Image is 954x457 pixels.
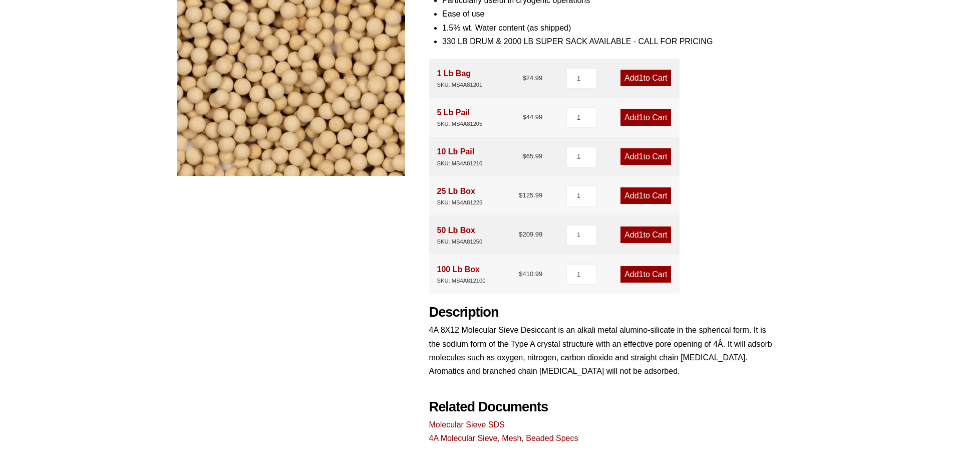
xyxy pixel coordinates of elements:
[519,231,542,238] bdi: 209.99
[620,109,671,126] a: Add1to Cart
[437,276,486,286] div: SKU: MS4A812100
[429,304,778,321] h2: Description
[639,74,644,82] span: 1
[519,191,522,199] span: $
[522,152,542,160] bdi: 65.99
[437,159,483,168] div: SKU: MS4A81210
[519,270,522,278] span: $
[437,223,483,247] div: 50 Lb Box
[429,420,505,429] a: Molecular Sieve SDS
[442,7,778,21] li: Ease of use
[639,231,644,239] span: 1
[437,184,483,207] div: 25 Lb Box
[437,80,483,90] div: SKU: MS4A81201
[639,191,644,200] span: 1
[522,74,542,82] bdi: 24.99
[639,113,644,122] span: 1
[442,21,778,35] li: 1.5% wt. Water content (as shipped)
[437,198,483,207] div: SKU: MS4A81225
[519,191,542,199] bdi: 125.99
[437,67,483,90] div: 1 Lb Bag
[437,263,486,286] div: 100 Lb Box
[522,74,526,82] span: $
[429,323,778,378] p: 4A 8X12 Molecular Sieve Desiccant is an alkali metal alumino-silicate in the spherical form. It i...
[437,119,483,129] div: SKU: MS4A81205
[639,270,644,279] span: 1
[620,148,671,165] a: Add1to Cart
[519,270,542,278] bdi: 410.99
[620,226,671,243] a: Add1to Cart
[519,231,522,238] span: $
[522,152,526,160] span: $
[429,434,578,442] a: 4A Molecular Sieve, Mesh, Beaded Specs
[437,237,483,247] div: SKU: MS4A81250
[620,266,671,283] a: Add1to Cart
[522,113,526,121] span: $
[620,187,671,204] a: Add1to Cart
[522,113,542,121] bdi: 44.99
[437,145,483,168] div: 10 Lb Pail
[437,106,483,129] div: 5 Lb Pail
[442,35,778,48] li: 330 LB DRUM & 2000 LB SUPER SACK AVAILABLE - CALL FOR PRICING
[620,70,671,86] a: Add1to Cart
[639,152,644,161] span: 1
